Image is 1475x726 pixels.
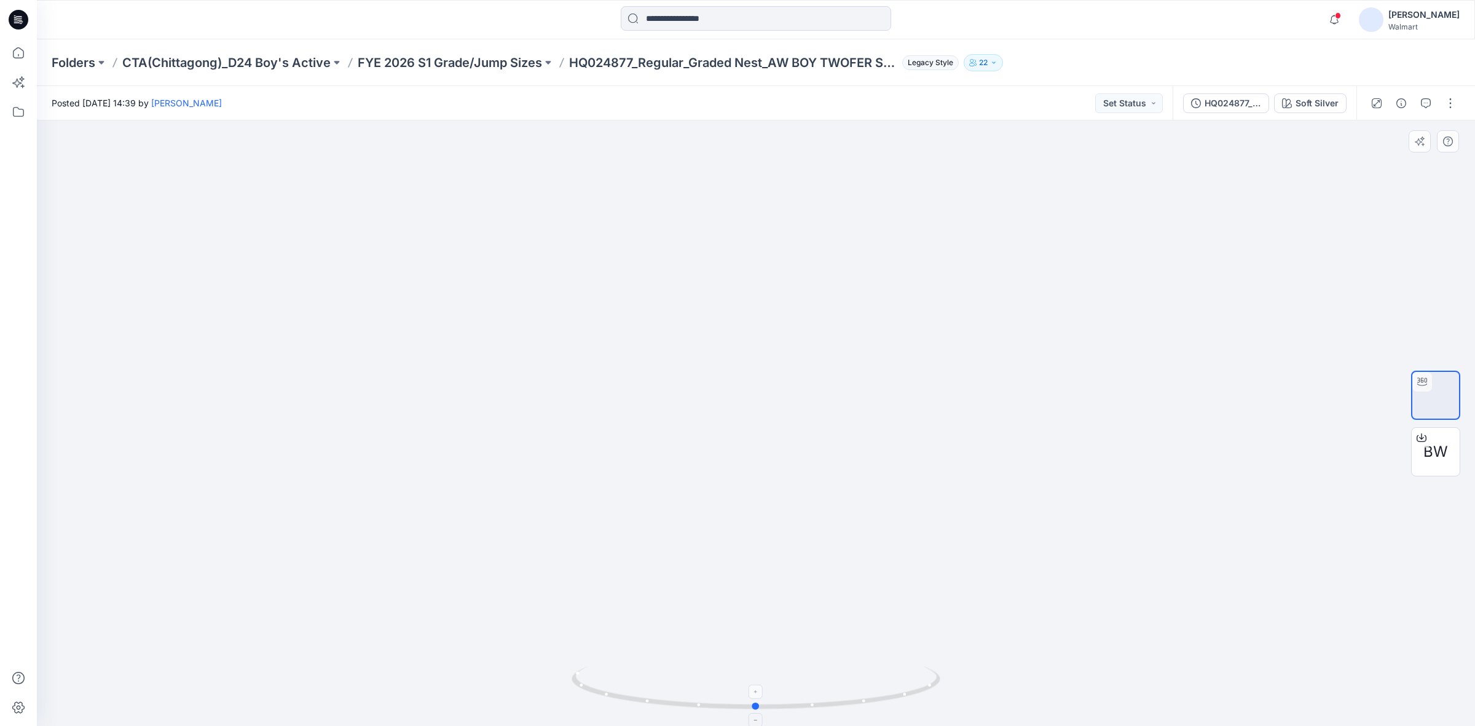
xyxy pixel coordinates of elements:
div: [PERSON_NAME] [1388,7,1460,22]
p: 22 [979,56,988,69]
a: CTA(Chittagong)_D24 Boy's Active [122,54,331,71]
button: Legacy Style [897,54,959,71]
p: HQ024877_Regular_Graded Nest_AW BOY TWOFER SHORT [569,54,897,71]
div: HQ024877_BOY TWOFER SHORT_ INSEAM 5 [PERSON_NAME] [1205,97,1261,110]
img: avatar [1359,7,1383,32]
div: Soft Silver [1296,97,1339,110]
button: HQ024877_BOY TWOFER SHORT_ INSEAM 5 [PERSON_NAME] [1183,93,1269,113]
a: Folders [52,54,95,71]
span: BW [1423,441,1448,463]
span: Legacy Style [902,55,959,70]
button: 22 [964,54,1003,71]
button: Details [1391,93,1411,113]
a: FYE 2026 S1 Grade/Jump Sizes [358,54,542,71]
button: Soft Silver [1274,93,1347,113]
div: Walmart [1388,22,1460,31]
span: Posted [DATE] 14:39 by [52,97,222,109]
a: [PERSON_NAME] [151,98,222,108]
